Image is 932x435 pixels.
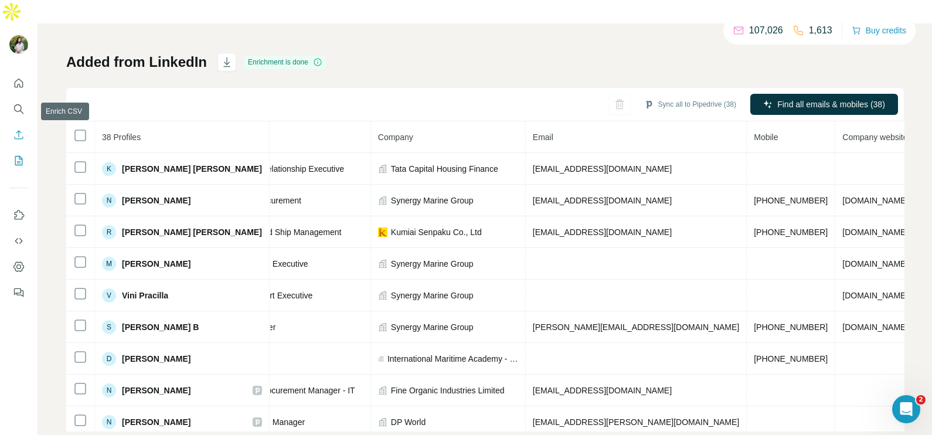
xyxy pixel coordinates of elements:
button: Search [9,98,28,120]
button: Buy credits [852,22,906,39]
span: Company website [842,132,907,142]
span: Business and Ship Management [223,227,342,237]
h1: Added from LinkedIn [66,53,207,72]
span: [PERSON_NAME] [122,195,191,206]
span: [EMAIL_ADDRESS][DOMAIN_NAME] [533,227,672,237]
span: [PERSON_NAME] [122,416,191,428]
span: [EMAIL_ADDRESS][PERSON_NAME][DOMAIN_NAME] [533,417,739,427]
div: N [102,415,116,429]
span: [EMAIL_ADDRESS][DOMAIN_NAME] [533,386,672,395]
span: International Maritime Academy - [GEOGRAPHIC_DATA] [387,353,518,365]
span: Mobile [754,132,778,142]
span: DP World [391,416,426,428]
img: Avatar [9,35,28,54]
span: 38 Profiles [102,132,141,142]
button: Use Surfe API [9,230,28,252]
span: [DOMAIN_NAME] [842,196,908,205]
div: M [102,257,116,271]
span: Procurement Executive [223,259,308,269]
span: [EMAIL_ADDRESS][DOMAIN_NAME] [533,164,672,174]
span: [PHONE_NUMBER] [754,196,828,205]
span: [PERSON_NAME] [122,385,191,396]
button: Sync all to Pipedrive (38) [636,96,744,113]
iframe: Intercom live chat [892,395,920,423]
button: Enrich CSV [9,124,28,145]
span: [PHONE_NUMBER] [754,354,828,363]
div: V [102,288,116,303]
div: Enrichment is done [244,55,326,69]
span: Customer Relationship Executive [223,164,344,174]
button: Dashboard [9,256,28,277]
span: Company [378,132,413,142]
span: [DOMAIN_NAME] [842,259,908,269]
div: D [102,352,116,366]
span: Assistant Procurement Manager - IT [223,386,355,395]
span: Synergy Marine Group [391,258,474,270]
span: [PERSON_NAME][EMAIL_ADDRESS][DOMAIN_NAME] [533,322,739,332]
button: Use Surfe on LinkedIn [9,205,28,226]
div: R [102,225,116,239]
span: [DOMAIN_NAME] [842,291,908,300]
span: Fine Organic Industries Limited [391,385,505,396]
div: S [102,320,116,334]
img: company-logo [378,227,387,237]
button: My lists [9,150,28,171]
span: Find all emails & mobiles (38) [777,98,885,110]
span: Synergy Marine Group [391,195,474,206]
span: Email [533,132,553,142]
span: [PERSON_NAME] [122,353,191,365]
button: Feedback [9,282,28,303]
span: [PHONE_NUMBER] [754,227,828,237]
span: Synergy Marine Group [391,290,474,301]
span: [PERSON_NAME] [122,258,191,270]
span: [PERSON_NAME] [PERSON_NAME] [122,226,262,238]
div: N [102,193,116,208]
p: 107,026 [749,23,783,38]
span: Kumiai Senpaku Co., Ltd [391,226,482,238]
span: [PERSON_NAME] B [122,321,199,333]
div: K [102,162,116,176]
button: Quick start [9,73,28,94]
span: [PERSON_NAME] [PERSON_NAME] [122,163,262,175]
span: [PHONE_NUMBER] [754,322,828,332]
span: [DOMAIN_NAME] [842,322,908,332]
span: Vini Pracilla [122,290,168,301]
button: Find all emails & mobiles (38) [750,94,898,115]
div: N [102,383,116,397]
span: [EMAIL_ADDRESS][DOMAIN_NAME] [533,196,672,205]
span: 2 [916,395,926,405]
span: Head of Procurement [223,196,301,205]
span: [DOMAIN_NAME] [842,227,908,237]
p: 1,613 [809,23,832,38]
span: Synergy Marine Group [391,321,474,333]
span: Tata Capital Housing Finance [391,163,498,175]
